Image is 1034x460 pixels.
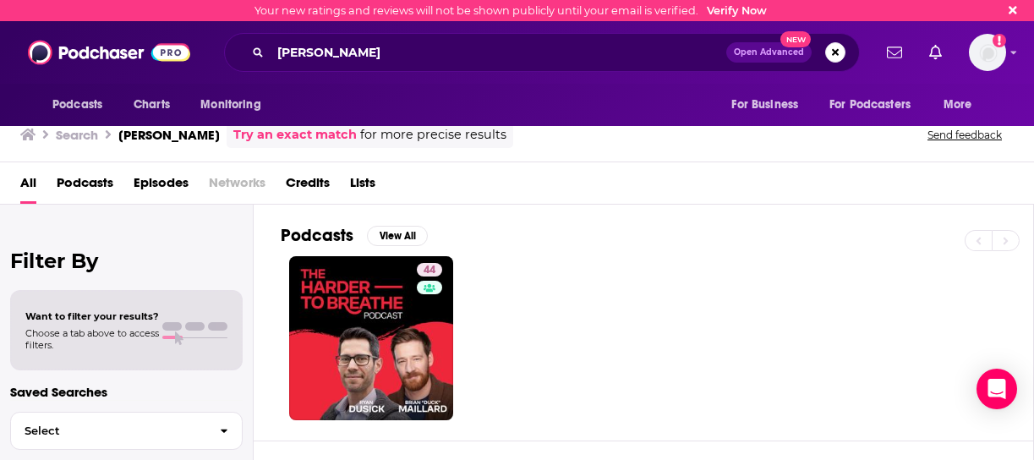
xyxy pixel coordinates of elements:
span: Charts [134,93,170,117]
h3: [PERSON_NAME] [118,127,220,143]
div: Your new ratings and reviews will not be shown publicly until your email is verified. [254,4,767,17]
span: 44 [424,262,435,279]
input: Search podcasts, credits, & more... [271,39,726,66]
span: Open Advanced [734,48,804,57]
a: Try an exact match [233,125,357,145]
button: Send feedback [922,128,1007,142]
a: PodcastsView All [281,225,428,246]
button: open menu [932,89,993,121]
a: Lists [350,169,375,204]
button: Open AdvancedNew [726,42,812,63]
span: Select [11,425,206,436]
a: Verify Now [707,4,767,17]
span: For Podcasters [829,93,911,117]
a: All [20,169,36,204]
span: for more precise results [360,125,506,145]
button: open menu [189,89,282,121]
button: View All [367,226,428,246]
a: Episodes [134,169,189,204]
svg: Email not verified [993,34,1006,47]
button: Show profile menu [969,34,1006,71]
span: For Business [731,93,798,117]
h2: Filter By [10,249,243,273]
span: Podcasts [52,93,102,117]
span: Logged in as artsears [969,34,1006,71]
button: Select [10,412,243,450]
h2: Podcasts [281,225,353,246]
span: Networks [209,169,265,204]
span: More [944,93,972,117]
a: Show notifications dropdown [922,38,949,67]
a: Credits [286,169,330,204]
button: open menu [719,89,819,121]
a: Podcasts [57,169,113,204]
p: Saved Searches [10,384,243,400]
img: Podchaser - Follow, Share and Rate Podcasts [28,36,190,68]
span: Choose a tab above to access filters. [25,327,159,351]
div: Open Intercom Messenger [977,369,1017,409]
a: 44 [289,256,453,420]
a: Charts [123,89,180,121]
button: open menu [41,89,124,121]
h3: Search [56,127,98,143]
a: Show notifications dropdown [880,38,909,67]
a: 44 [417,263,442,277]
span: Monitoring [200,93,260,117]
span: Want to filter your results? [25,310,159,322]
div: Search podcasts, credits, & more... [224,33,860,72]
img: User Profile [969,34,1006,71]
span: New [780,31,811,47]
button: open menu [818,89,935,121]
